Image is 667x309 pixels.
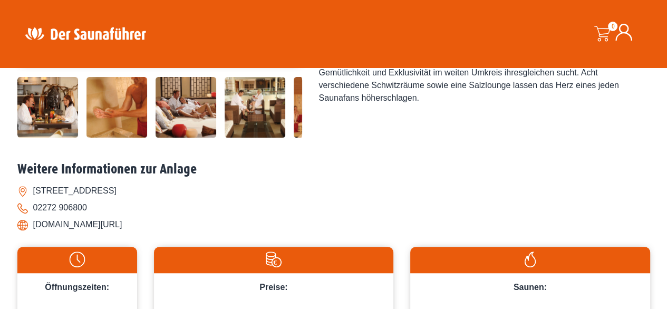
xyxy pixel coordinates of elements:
[17,182,650,199] li: [STREET_ADDRESS]
[159,252,388,267] img: Preise-weiss.svg
[45,283,109,292] span: Öffnungszeiten:
[17,161,650,178] h2: Weitere Informationen zur Anlage
[259,283,287,292] span: Preise:
[17,199,650,216] li: 02272 906800
[17,216,650,233] li: [DOMAIN_NAME][URL]
[23,252,132,267] img: Uhr-weiss.svg
[514,283,547,292] span: Saunen:
[415,252,644,267] img: Flamme-weiss.svg
[608,22,617,31] span: 0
